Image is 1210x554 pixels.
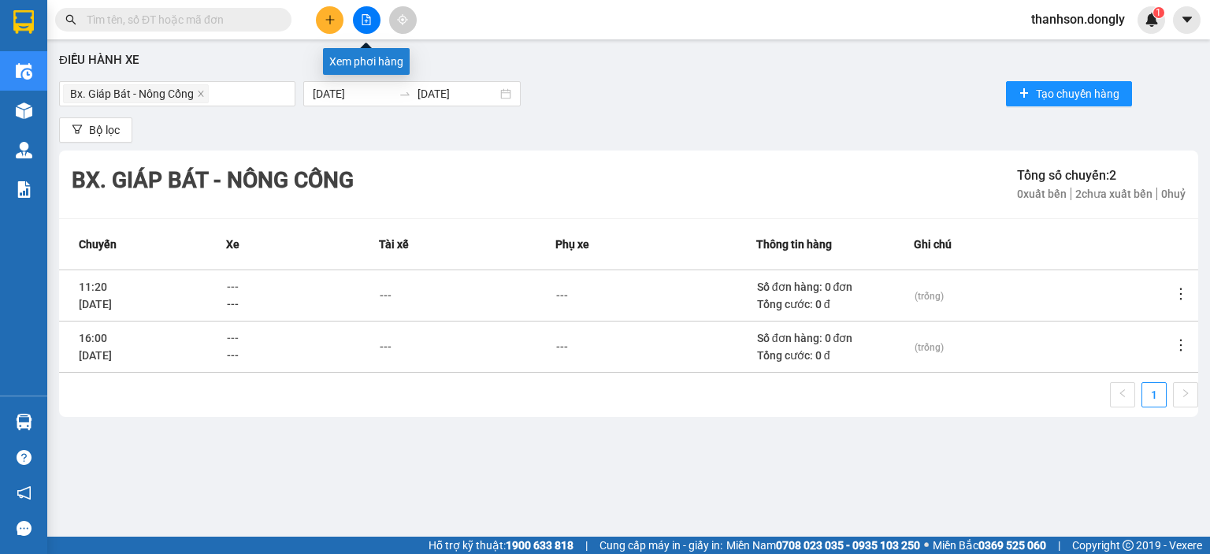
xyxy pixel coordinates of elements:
span: | [585,537,588,554]
strong: 0708 023 035 - 0935 103 250 [776,539,920,552]
button: aim [389,6,417,34]
span: --- [227,332,239,344]
span: 1 [1156,7,1161,18]
span: close [197,90,205,99]
img: warehouse-icon [16,142,32,158]
span: thanhson.dongly [1019,9,1138,29]
span: Bộ lọc [89,121,120,139]
span: Phụ xe [555,236,589,253]
span: copyright [1123,540,1134,551]
span: plus [1019,87,1030,100]
span: (trống) [915,291,944,302]
span: Tạo chuyến hàng [1036,85,1119,102]
button: left [1110,382,1135,407]
span: to [399,87,411,100]
span: more [1173,286,1189,302]
span: Ghi chú [914,236,952,253]
div: Tổng cước: 0 đ [757,296,913,313]
span: question-circle [17,450,32,465]
button: filterBộ lọc [59,117,132,143]
span: filter [72,124,83,136]
img: logo-vxr [13,10,34,34]
span: Bx. Giáp Bát - Nông Cống [70,85,194,102]
span: plus [325,14,336,25]
span: ⚪️ [924,542,929,548]
span: Miền Bắc [933,537,1046,554]
span: [DATE] [79,298,112,310]
span: Cung cấp máy in - giấy in: [599,537,722,554]
a: 1 [1142,383,1166,407]
span: --- [227,349,239,362]
div: Tổng số chuyến: 2 [1017,165,1186,185]
div: --- [380,287,392,304]
span: Miền Nam [726,537,920,554]
span: --- [227,298,239,310]
div: --- [556,287,568,304]
span: message [17,521,32,536]
span: 11:20 [79,281,107,293]
button: plus [316,6,343,34]
div: Bx. Giáp Bát - Nông Cống [72,163,354,198]
span: left [1118,389,1127,398]
span: Thông tin hàng [756,236,832,253]
img: warehouse-icon [16,102,32,119]
input: Ngày kết thúc [418,85,497,102]
span: | [1058,537,1060,554]
span: Bx. Giáp Bát - Nông Cống [63,84,209,103]
span: caret-down [1180,13,1194,27]
li: Previous Page [1110,382,1135,407]
div: Số đơn hàng: 0 đơn [757,278,913,296]
input: Tìm tên, số ĐT hoặc mã đơn [87,11,273,28]
div: --- [556,338,568,355]
span: 16:00 [79,332,107,344]
span: file-add [361,14,372,25]
span: Hỗ trợ kỹ thuật: [429,537,573,554]
img: icon-new-feature [1145,13,1159,27]
span: 0 xuất bến [1017,188,1071,200]
span: search [65,14,76,25]
span: more [1173,337,1189,353]
span: [DATE] [79,349,112,362]
span: aim [397,14,408,25]
input: Ngày bắt đầu [313,85,392,102]
li: Next Page [1173,382,1198,407]
button: file-add [353,6,380,34]
span: Tài xế [379,236,409,253]
button: right [1173,382,1198,407]
strong: 0369 525 060 [978,539,1046,552]
div: --- [380,338,392,355]
span: notification [17,485,32,500]
span: --- [227,281,239,293]
span: swap-right [399,87,411,100]
button: caret-down [1173,6,1201,34]
strong: 1900 633 818 [506,539,573,552]
span: right [1181,389,1190,398]
span: Chuyến [79,236,117,253]
div: Số đơn hàng: 0 đơn [757,329,913,347]
li: 1 [1141,382,1167,407]
span: 0 huỷ [1157,188,1186,200]
span: (trống) [915,342,944,353]
img: solution-icon [16,181,32,198]
div: Điều hành xe [59,51,1198,70]
div: Xem phơi hàng [323,48,410,75]
div: Tổng cước: 0 đ [757,347,913,364]
span: Xe [226,236,239,253]
span: 2 chưa xuất bến [1071,188,1157,200]
sup: 1 [1153,7,1164,18]
img: warehouse-icon [16,414,32,430]
img: warehouse-icon [16,63,32,80]
button: plusTạo chuyến hàng [1006,81,1132,106]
